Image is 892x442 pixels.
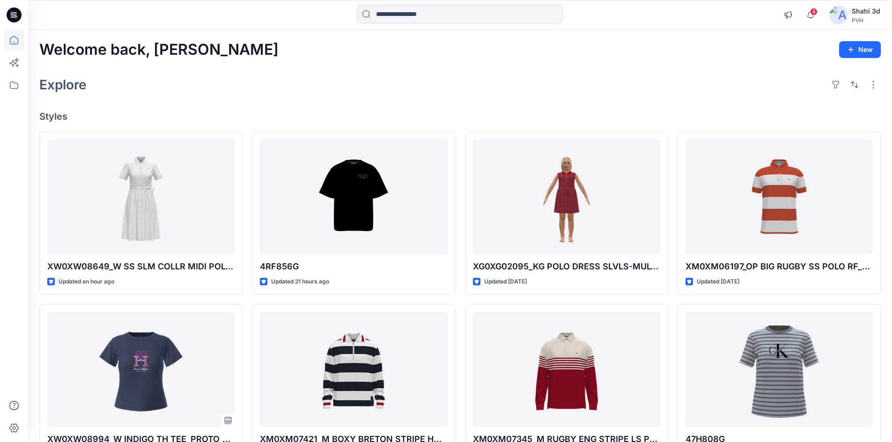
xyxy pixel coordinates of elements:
p: Updated an hour ago [59,277,114,287]
p: XM0XM06197_OP BIG RUGBY SS POLO RF_PROTO_V01 [686,260,873,273]
p: Updated [DATE] [697,277,739,287]
a: 47H808G [686,312,873,428]
img: avatar [829,6,848,24]
div: PVH [852,17,880,24]
h2: Explore [39,77,87,92]
a: XM0XM07345_M RUGBY ENG STRIPE LS POLO_PROTO_V02 [473,312,660,428]
p: Updated [DATE] [484,277,527,287]
a: XG0XG02095_KG POLO DRESS SLVLS-MULTI_PROTO_V01 [473,139,660,255]
p: Updated 21 hours ago [271,277,329,287]
a: 4RF856G [260,139,447,255]
a: XW0XW08994_W INDIGO TH TEE_PROTO_V01 [47,312,235,428]
h2: Welcome back, [PERSON_NAME] [39,41,279,58]
h4: Styles [39,111,881,122]
a: XM0XM07421_M BOXY BRETON STRIPE HALF ZIP_PROTO_V01 [260,312,447,428]
button: New [839,41,881,58]
a: XW0XW08649_W SS SLM COLLR MIDI POLO DRS [47,139,235,255]
p: XG0XG02095_KG POLO DRESS SLVLS-MULTI_PROTO_V01 [473,260,660,273]
p: 4RF856G [260,260,447,273]
div: Shahi 3d [852,6,880,17]
span: 4 [810,8,818,15]
a: XM0XM06197_OP BIG RUGBY SS POLO RF_PROTO_V01 [686,139,873,255]
p: XW0XW08649_W SS SLM COLLR MIDI POLO DRS [47,260,235,273]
